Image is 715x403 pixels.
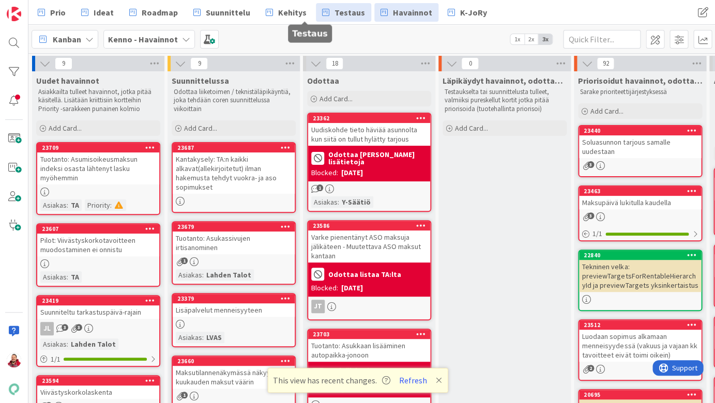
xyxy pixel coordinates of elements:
[49,123,82,133] span: Add Card...
[538,34,552,44] span: 3x
[173,143,295,152] div: 23687
[67,199,68,211] span: :
[75,3,120,22] a: Ideat
[584,127,701,134] div: 23440
[37,385,159,399] div: Viivästyskorkolaskenta
[37,296,159,305] div: 23419
[37,296,159,319] div: 23419Suunniteltu tarkastuspäivä-rajain
[587,161,594,168] span: 3
[334,6,365,19] span: Testaus
[579,227,701,240] div: 1/1
[579,320,701,362] div: 23512Luodaan sopimus alkamaan menneisyydessä (vakuus ja vajaan kk tavoitteet eivät toimi oikein)
[578,75,702,86] span: Priorisoidut havainnot, odottaa kehityskapaa
[51,354,60,365] span: 1 / 1
[173,222,295,254] div: 23679Tuotanto: Asukassivujen irtisanominen
[308,221,430,230] div: 23586
[442,3,493,22] a: K-JoRy
[173,303,295,317] div: Lisäpalvelut menneisyyteen
[67,271,68,283] span: :
[308,339,430,362] div: Tuotanto: Asukkaan lisääminen autopaikka-jonoon
[36,75,99,86] span: Uudet havainnot
[190,57,208,70] span: 9
[311,283,338,293] div: Blocked:
[579,126,701,135] div: 23440
[37,376,159,385] div: 23594
[311,167,338,178] div: Blocked:
[181,392,188,398] span: 1
[579,126,701,158] div: 23440Soluasunnon tarjous samalle uudestaan
[7,7,21,21] img: Visit kanbanzone.com
[461,57,479,70] span: 0
[40,271,67,283] div: Asiakas
[177,295,295,302] div: 23379
[445,88,565,113] p: Testaukselta tai suunnittelusta tulleet, valmiiksi pureskellut kortit jotka pitää priorisoida (tu...
[579,390,701,399] div: 20695
[328,367,427,381] b: todnäk korjaantunut 7.10. releasessa?
[460,6,487,19] span: K-JoRy
[260,3,313,22] a: Kehitys
[524,34,538,44] span: 2x
[68,199,82,211] div: TA
[142,6,178,19] span: Roadmap
[37,322,159,335] div: JL
[443,75,567,86] span: Läpikäydyt havainnot, odottaa priorisointia
[587,365,594,371] span: 2
[40,322,54,335] div: JL
[177,358,295,365] div: 23660
[7,353,21,367] img: JS
[173,294,295,317] div: 23379Lisäpalvelut menneisyyteen
[597,57,614,70] span: 92
[42,377,159,384] div: 23594
[338,196,339,208] span: :
[173,294,295,303] div: 23379
[181,257,188,264] span: 1
[173,366,295,389] div: Maksutilannenäkymässä näkyy kuukauden maksut väärin
[307,75,339,86] span: Odottaa
[316,3,371,22] a: Testaus
[40,338,67,350] div: Asiakas
[68,271,82,283] div: TA
[273,374,390,386] span: This view has recent changes.
[510,34,524,44] span: 1x
[313,222,430,229] div: 23586
[316,184,323,191] span: 1
[55,57,72,70] span: 9
[176,269,202,281] div: Asiakas
[204,332,224,343] div: LVAS
[308,330,430,339] div: 23703
[37,353,159,366] div: 1/1
[311,300,325,313] div: JT
[308,114,430,146] div: 23362Uudiskohde tieto häviää asunnolta kun siitä on tullut hylätty tarjous
[202,269,204,281] span: :
[37,234,159,256] div: Pilot: Viivästyskorkotavoitteen muodostaminen ei onnistu
[326,57,343,70] span: 18
[308,114,430,123] div: 23362
[579,187,701,209] div: 23463Maksupäivä lukitulla kaudella
[37,143,159,184] div: 23709Tuotanto: Asumisoikeusmaksun indeksi osasta lähtenyt lasku myöhemmin
[42,144,159,151] div: 23709
[320,94,353,103] span: Add Card...
[308,330,430,362] div: 23703Tuotanto: Asukkaan lisääminen autopaikka-jonoon
[313,115,430,122] div: 23362
[20,2,45,14] span: Support
[292,29,328,39] h5: Testaus
[173,152,295,194] div: Kantakysely: TA:n kaikki alkavat(allekirjoitetut) ilman hakemusta tehdyt vuokra- ja aso sopimukset
[37,224,159,256] div: 23607Pilot: Viivästyskorkotavoitteen muodostaminen ei onnistu
[579,320,701,330] div: 23512
[42,297,159,304] div: 23419
[308,221,430,262] div: 23586Varke pienentänyt ASO maksuja jälikäteen - Muutettava ASO maksut kantaan
[40,199,67,211] div: Asiakas
[174,88,294,113] p: Odottaa liiketoimen / teknistäläpikäyntiä, joka tehdään coren suunnittelussa viikoittain
[579,251,701,260] div: 22840
[455,123,488,133] span: Add Card...
[187,3,256,22] a: Suunnittelu
[341,283,363,293] div: [DATE]
[32,3,72,22] a: Prio
[177,223,295,230] div: 23679
[278,6,307,19] span: Kehitys
[75,324,82,331] span: 3
[590,106,623,116] span: Add Card...
[308,300,430,313] div: JT
[313,331,430,338] div: 23703
[374,3,438,22] a: Havainnot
